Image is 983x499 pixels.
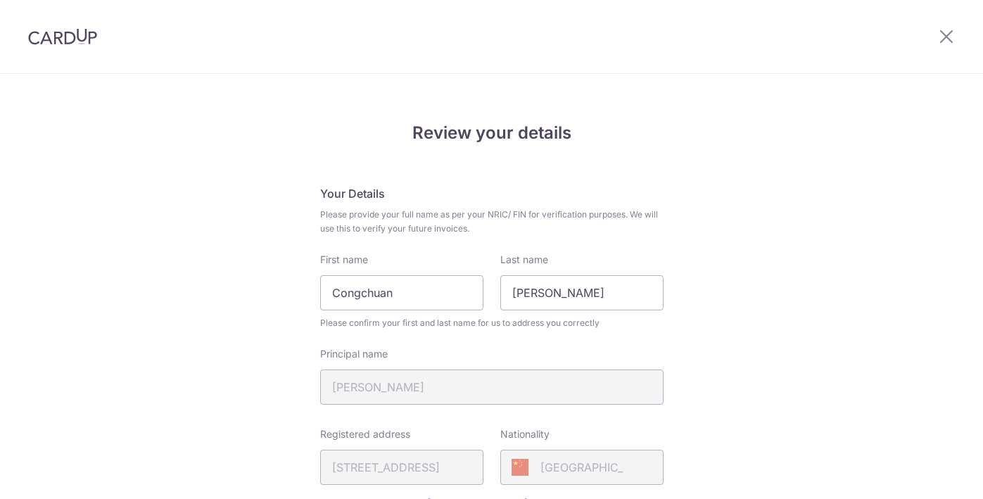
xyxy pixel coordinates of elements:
[500,275,664,310] input: Last name
[320,185,664,202] h5: Your Details
[500,427,550,441] label: Nationality
[500,253,548,267] label: Last name
[320,275,483,310] input: First Name
[320,208,664,236] span: Please provide your full name as per your NRIC/ FIN for verification purposes. We will use this t...
[28,28,97,45] img: CardUp
[320,347,388,361] label: Principal name
[320,253,368,267] label: First name
[320,120,664,146] h4: Review your details
[320,316,664,330] span: Please confirm your first and last name for us to address you correctly
[320,427,410,441] label: Registered address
